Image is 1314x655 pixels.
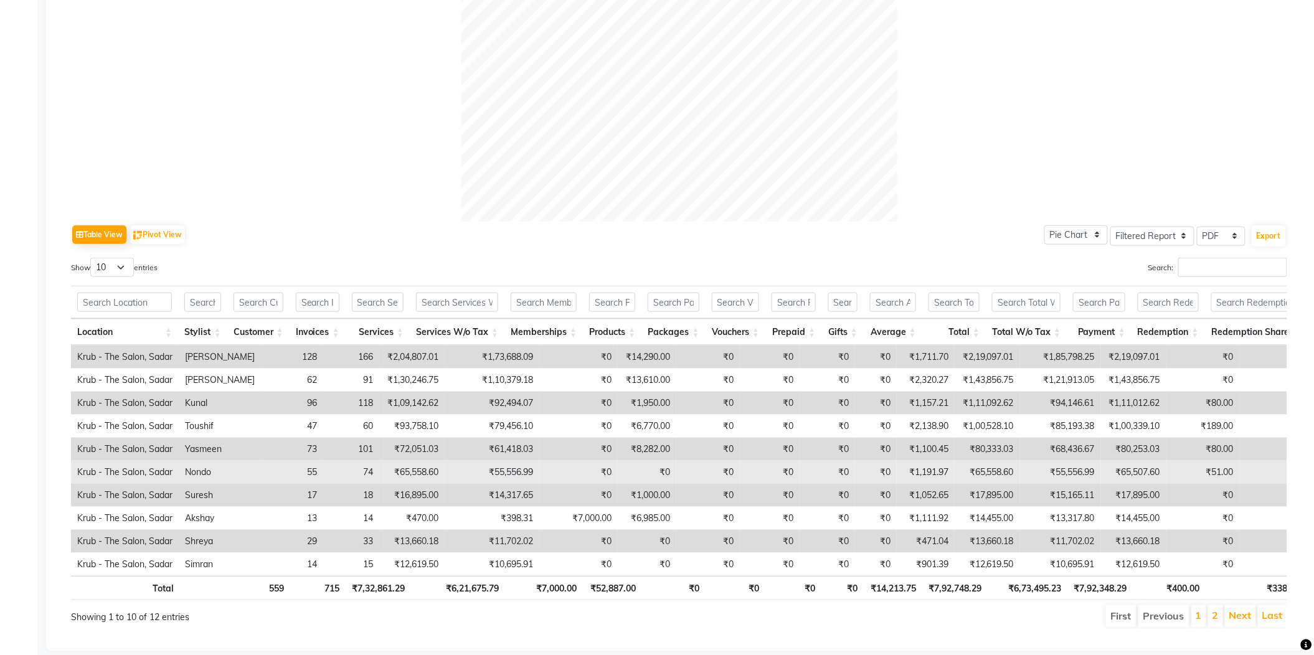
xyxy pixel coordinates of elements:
[1067,319,1132,346] th: Payment: activate to sort column ascending
[261,553,323,576] td: 14
[897,438,955,461] td: ₹1,100.45
[584,576,642,600] th: ₹52,887.00
[800,346,855,369] td: ₹0
[955,530,1020,553] td: ₹13,660.18
[504,319,583,346] th: Memberships: activate to sort column ascending
[130,225,185,244] button: Pivot View
[261,484,323,507] td: 17
[922,319,986,346] th: Total: activate to sort column ascending
[676,507,740,530] td: ₹0
[379,530,445,553] td: ₹13,660.18
[179,484,261,507] td: Suresh
[323,484,379,507] td: 18
[72,225,126,244] button: Table View
[445,461,539,484] td: ₹55,556.99
[765,319,821,346] th: Prepaid: activate to sort column ascending
[261,369,323,392] td: 62
[71,461,179,484] td: Krub - The Salon, Sadar
[539,415,618,438] td: ₹0
[379,484,445,507] td: ₹16,895.00
[897,415,955,438] td: ₹2,138.90
[261,392,323,415] td: 96
[822,576,864,600] th: ₹0
[955,346,1020,369] td: ₹2,19,097.01
[1068,576,1133,600] th: ₹7,92,348.29
[511,293,577,312] input: Search Memberships
[1166,507,1240,530] td: ₹0
[800,461,855,484] td: ₹0
[676,438,740,461] td: ₹0
[1101,415,1166,438] td: ₹1,00,339.10
[352,293,404,312] input: Search Services
[1166,484,1240,507] td: ₹0
[71,604,567,624] div: Showing 1 to 10 of 12 entries
[740,461,800,484] td: ₹0
[583,319,641,346] th: Products: activate to sort column ascending
[290,576,346,600] th: 715
[676,461,740,484] td: ₹0
[1020,346,1101,369] td: ₹1,85,798.25
[855,392,897,415] td: ₹0
[855,484,897,507] td: ₹0
[822,319,864,346] th: Gifts: activate to sort column ascending
[71,530,179,553] td: Krub - The Salon, Sadar
[445,553,539,576] td: ₹10,695.91
[323,438,379,461] td: 101
[955,484,1020,507] td: ₹17,895.00
[712,293,759,312] input: Search Vouchers
[992,293,1061,312] input: Search Total W/o Tax
[1101,530,1166,553] td: ₹13,660.18
[897,507,955,530] td: ₹1,111.92
[261,530,323,553] td: 29
[955,553,1020,576] td: ₹12,619.50
[1132,319,1205,346] th: Redemption: activate to sort column ascending
[618,530,676,553] td: ₹0
[445,438,539,461] td: ₹61,418.03
[539,346,618,369] td: ₹0
[1020,438,1101,461] td: ₹68,436.67
[618,553,676,576] td: ₹0
[676,553,740,576] td: ₹0
[740,484,800,507] td: ₹0
[71,576,181,600] th: Total
[1166,392,1240,415] td: ₹80.00
[184,293,221,312] input: Search Stylist
[676,346,740,369] td: ₹0
[379,438,445,461] td: ₹72,051.03
[897,392,955,415] td: ₹1,157.21
[1020,369,1101,392] td: ₹1,21,913.05
[618,369,676,392] td: ₹13,610.00
[706,319,765,346] th: Vouchers: activate to sort column ascending
[323,530,379,553] td: 33
[445,507,539,530] td: ₹398.31
[1166,553,1240,576] td: ₹0
[618,438,676,461] td: ₹8,282.00
[955,415,1020,438] td: ₹1,00,528.10
[676,484,740,507] td: ₹0
[323,369,379,392] td: 91
[1101,553,1166,576] td: ₹12,619.50
[71,553,179,576] td: Krub - The Salon, Sadar
[379,553,445,576] td: ₹12,619.50
[589,293,635,312] input: Search Products
[740,438,800,461] td: ₹0
[1166,415,1240,438] td: ₹189.00
[1166,438,1240,461] td: ₹80.00
[1229,610,1252,622] a: Next
[71,258,158,277] label: Show entries
[740,530,800,553] td: ₹0
[229,576,290,600] th: 559
[445,346,539,369] td: ₹1,73,688.09
[179,461,261,484] td: Nondo
[676,369,740,392] td: ₹0
[539,484,618,507] td: ₹0
[855,553,897,576] td: ₹0
[261,461,323,484] td: 55
[618,507,676,530] td: ₹6,985.00
[179,346,261,369] td: [PERSON_NAME]
[445,484,539,507] td: ₹14,317.65
[1133,576,1206,600] th: ₹400.00
[1101,461,1166,484] td: ₹65,507.60
[618,484,676,507] td: ₹1,000.00
[71,415,179,438] td: Krub - The Salon, Sadar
